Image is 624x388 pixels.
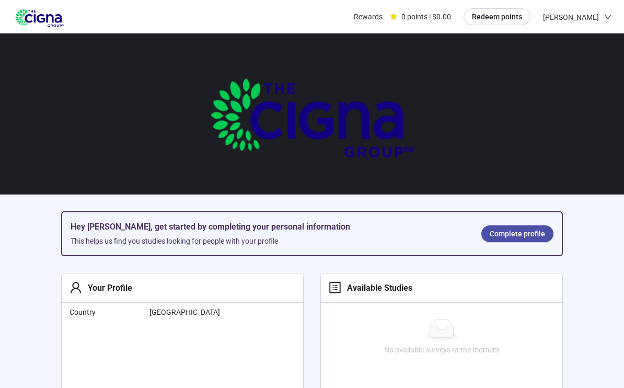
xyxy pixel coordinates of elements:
span: profile [329,281,341,294]
div: No available surveys at the moment [325,344,558,356]
span: star [390,13,397,20]
span: down [604,14,611,21]
div: This helps us find you studies looking for people with your profile [71,235,465,247]
a: Complete profile [481,225,553,242]
button: Redeem points [464,8,530,25]
div: Your Profile [82,281,132,294]
span: Redeem points [472,11,522,22]
span: user [70,281,82,294]
span: [PERSON_NAME] [543,1,599,34]
h5: Hey [PERSON_NAME], get started by completing your personal information [71,221,465,233]
span: [GEOGRAPHIC_DATA] [149,306,254,318]
span: Complete profile [490,228,545,239]
div: Available Studies [341,281,412,294]
span: Country [70,306,141,318]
